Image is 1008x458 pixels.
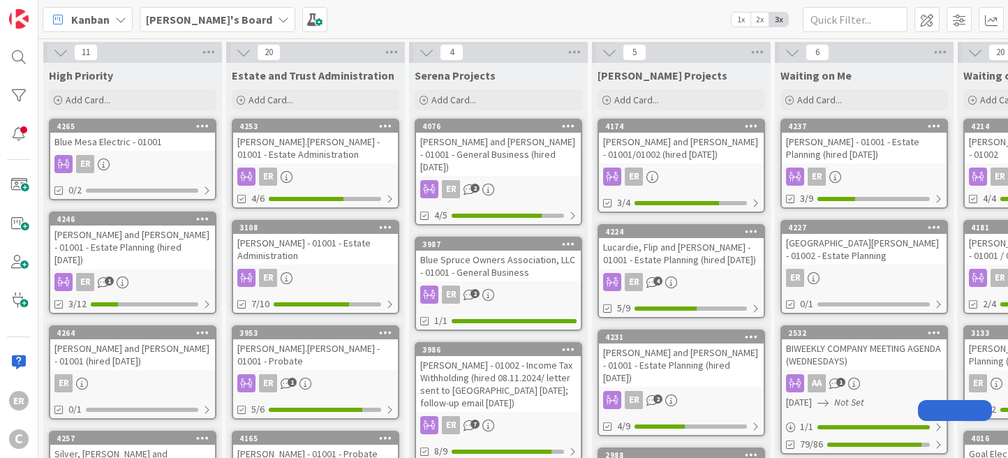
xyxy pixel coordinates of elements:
div: [PERSON_NAME] - 01001 - Estate Administration [233,234,398,265]
div: ER [808,168,826,186]
span: Add Card... [797,94,842,106]
div: [GEOGRAPHIC_DATA][PERSON_NAME] - 01002 - Estate Planning [782,234,947,265]
div: 4237 [782,120,947,133]
div: 4246 [50,213,215,226]
div: ER [54,374,73,392]
div: 4227[GEOGRAPHIC_DATA][PERSON_NAME] - 01002 - Estate Planning [782,221,947,265]
div: 4174 [605,121,764,131]
b: [PERSON_NAME]'s Board [146,13,272,27]
div: 3987 [422,239,581,249]
div: 4246 [57,214,215,224]
div: ER [9,391,29,411]
div: 4165 [233,432,398,445]
span: 2 [470,184,480,193]
span: 6 [806,44,829,61]
span: Estate and Trust Administration [232,68,394,82]
span: 4/9 [617,419,630,434]
div: ER [599,273,764,291]
span: 0/1 [68,402,82,417]
span: 4/4 [983,191,996,206]
div: 4227 [788,223,947,232]
div: [PERSON_NAME] - 01002 - Income Tax Withholding (hired 08.11.2024/ letter sent to [GEOGRAPHIC_DATA... [416,356,581,412]
span: 79/86 [800,437,823,452]
div: ER [76,155,94,173]
div: 4076[PERSON_NAME] and [PERSON_NAME] - 01001 - General Business (hired [DATE]) [416,120,581,176]
div: 4174 [599,120,764,133]
img: Visit kanbanzone.com [9,9,29,29]
span: 20 [257,44,281,61]
span: 3/4 [617,195,630,210]
div: 3987 [416,238,581,251]
span: 7/10 [251,297,269,311]
span: 2/4 [983,297,996,311]
span: 7 [470,420,480,429]
span: Add Card... [431,94,476,106]
div: 2532 [788,328,947,338]
div: ER [233,269,398,287]
div: ER [786,269,804,287]
div: 3987Blue Spruce Owners Association, LLC - 01001 - General Business [416,238,581,281]
div: ER [442,286,460,304]
span: 11 [74,44,98,61]
div: ER [50,273,215,291]
div: 4231 [599,331,764,343]
div: [PERSON_NAME].[PERSON_NAME] - 01001 - Estate Administration [233,133,398,163]
span: Add Card... [614,94,659,106]
span: 4/5 [434,208,447,223]
div: 4224 [599,226,764,238]
div: 4265 [57,121,215,131]
div: 4224 [605,227,764,237]
div: AA [782,374,947,392]
i: Not Set [834,396,864,408]
span: 1/1 [434,313,447,328]
span: 3/12 [68,297,87,311]
span: 5/9 [617,301,630,316]
div: Lucardie, Flip and [PERSON_NAME] - 01001 - Estate Planning (hired [DATE]) [599,238,764,269]
div: ER [50,374,215,392]
span: Add Card... [249,94,293,106]
div: ER [416,286,581,304]
span: 0/1 [800,297,813,311]
span: 2 [470,289,480,298]
div: [PERSON_NAME] - 01001 - Estate Planning (hired [DATE]) [782,133,947,163]
span: 4 [440,44,464,61]
span: 3x [769,13,788,27]
div: ER [416,180,581,198]
div: ER [233,374,398,392]
div: [PERSON_NAME] and [PERSON_NAME] - 01001 - Estate Planning (hired [DATE]) [599,343,764,387]
span: 0/2 [68,183,82,198]
div: 4257 [50,432,215,445]
div: ER [625,391,643,409]
span: 1 [288,378,297,387]
div: ER [233,168,398,186]
div: 4265Blue Mesa Electric - 01001 [50,120,215,151]
div: ER [625,168,643,186]
span: 5/6 [251,402,265,417]
div: ER [782,168,947,186]
div: ER [76,273,94,291]
div: 4253[PERSON_NAME].[PERSON_NAME] - 01001 - Estate Administration [233,120,398,163]
div: 4224Lucardie, Flip and [PERSON_NAME] - 01001 - Estate Planning (hired [DATE]) [599,226,764,269]
span: Ryan Projects [598,68,727,82]
div: ER [259,374,277,392]
div: ER [50,155,215,173]
span: 4 [653,276,662,286]
div: ER [259,269,277,287]
span: Serena Projects [415,68,496,82]
div: 4165 [239,434,398,443]
div: 3953 [233,327,398,339]
span: 1 / 1 [800,420,813,434]
div: 3986 [422,345,581,355]
div: AA [808,374,826,392]
div: 3953[PERSON_NAME].[PERSON_NAME] - 01001 - Probate [233,327,398,370]
div: ER [782,269,947,287]
div: 4246[PERSON_NAME] and [PERSON_NAME] - 01001 - Estate Planning (hired [DATE]) [50,213,215,269]
span: 1x [732,13,750,27]
div: 2532BIWEEKLY COMPANY MEETING AGENDA (WEDNESDAYS) [782,327,947,370]
div: 4076 [422,121,581,131]
span: 1 [105,276,114,286]
div: 4253 [233,120,398,133]
div: 3986 [416,343,581,356]
span: [DATE] [786,395,812,410]
div: 4227 [782,221,947,234]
